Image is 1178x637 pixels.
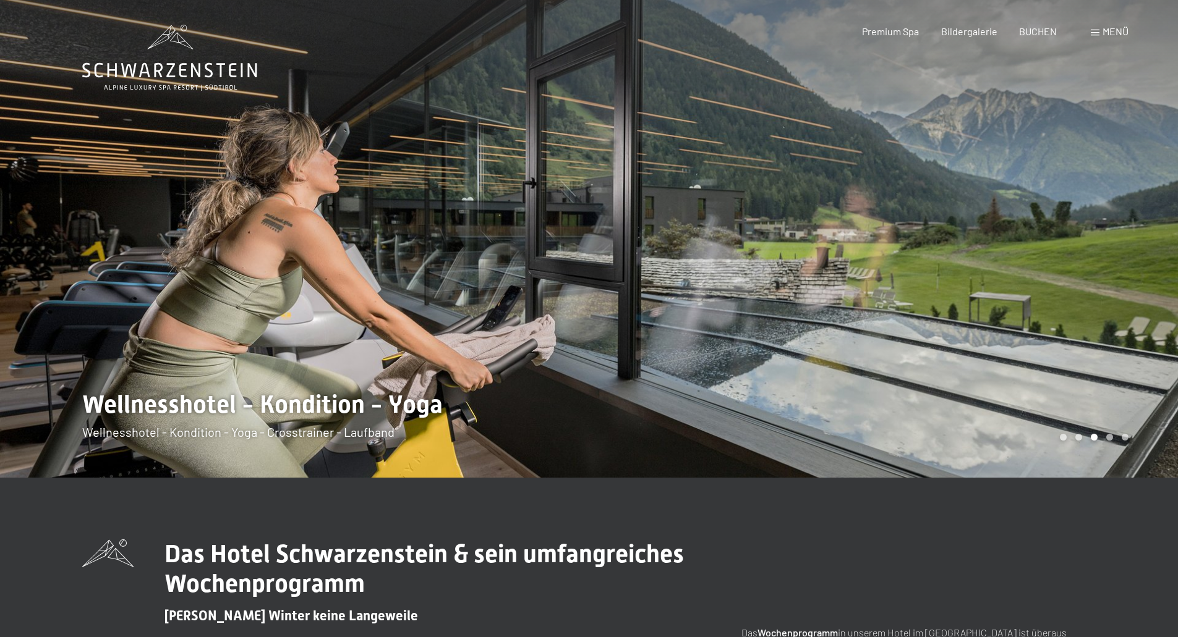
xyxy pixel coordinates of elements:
span: [PERSON_NAME] Winter keine Langeweile [164,608,418,623]
a: BUCHEN [1019,25,1057,37]
div: Carousel Page 5 [1122,434,1129,441]
div: Carousel Page 4 [1106,434,1113,441]
div: Carousel Page 2 [1075,434,1082,441]
a: Bildergalerie [941,25,997,37]
span: Menü [1103,25,1129,37]
div: Carousel Page 1 [1060,434,1067,441]
a: Premium Spa [862,25,919,37]
div: Carousel Page 3 (Current Slide) [1091,434,1098,441]
span: Das Hotel Schwarzenstein & sein umfangreiches Wochenprogramm [164,539,684,598]
div: Carousel Pagination [1056,434,1129,441]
